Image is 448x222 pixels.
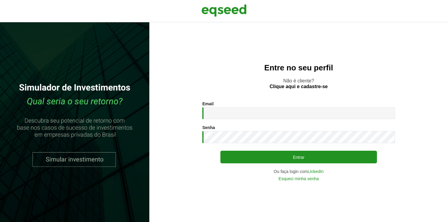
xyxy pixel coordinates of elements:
[202,102,213,106] label: Email
[201,3,247,18] img: EqSeed Logo
[202,169,395,174] div: Ou faça login com
[308,169,324,174] a: LinkedIn
[278,177,319,181] a: Esqueci minha senha
[161,78,436,89] p: Não é cliente?
[202,125,215,130] label: Senha
[161,63,436,72] h2: Entre no seu perfil
[270,84,328,89] a: Clique aqui e cadastre-se
[220,151,377,163] button: Entrar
